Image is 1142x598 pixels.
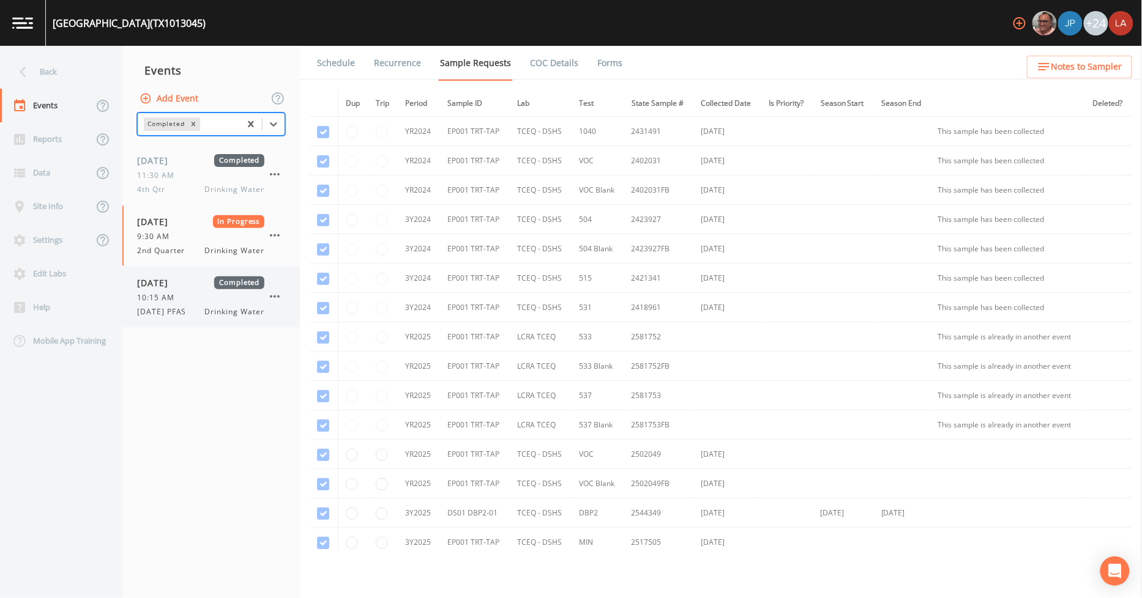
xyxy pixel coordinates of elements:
[510,528,572,557] td: TCEQ - DSHS
[624,234,694,264] td: 2423927FB
[338,90,368,117] th: Dup
[510,205,572,234] td: TCEQ - DSHS
[440,205,510,234] td: EP001 TRT-TAP
[137,215,177,228] span: [DATE]
[624,146,694,175] td: 2402031
[398,175,440,205] td: YR2024
[572,205,624,234] td: 504
[440,322,510,352] td: EP001 TRT-TAP
[874,90,931,117] th: Season End
[694,234,762,264] td: [DATE]
[137,306,194,317] span: [DATE] PFAS
[440,528,510,557] td: EP001 TRT-TAP
[1086,90,1132,117] th: Deleted?
[53,16,206,31] div: [GEOGRAPHIC_DATA] (TX1013045)
[398,117,440,146] td: YR2024
[137,170,182,181] span: 11:30 AM
[694,146,762,175] td: [DATE]
[572,322,624,352] td: 533
[694,440,762,469] td: [DATE]
[398,293,440,322] td: 3Y2024
[213,215,265,228] span: In Progress
[510,410,572,440] td: LCRA TCEQ
[694,498,762,528] td: [DATE]
[572,146,624,175] td: VOC
[122,55,300,86] div: Events
[510,264,572,293] td: TCEQ - DSHS
[398,410,440,440] td: YR2025
[510,146,572,175] td: TCEQ - DSHS
[931,234,1086,264] td: This sample has been collected
[440,175,510,205] td: EP001 TRT-TAP
[440,469,510,498] td: EP001 TRT-TAP
[440,234,510,264] td: EP001 TRT-TAP
[398,498,440,528] td: 3Y2025
[931,410,1086,440] td: This sample is already in another event
[440,352,510,381] td: EP001 TRT-TAP
[1109,11,1133,35] img: cf6e799eed601856facf0d2563d1856d
[398,146,440,175] td: YR2024
[398,352,440,381] td: YR2025
[122,205,300,267] a: [DATE]In Progress9:30 AM2nd QuarterDrinking Water
[624,469,694,498] td: 2502049FB
[137,245,193,256] span: 2nd Quarter
[572,528,624,557] td: MIN
[510,117,572,146] td: TCEQ - DSHS
[137,231,177,242] span: 9:30 AM
[440,117,510,146] td: EP001 TRT-TAP
[137,184,173,195] span: 4th Qtr
[368,90,398,117] th: Trip
[137,292,182,303] span: 10:15 AM
[624,352,694,381] td: 2581752FB
[572,498,624,528] td: DBP2
[813,498,874,528] td: [DATE]
[398,234,440,264] td: 3Y2024
[510,293,572,322] td: TCEQ - DSHS
[813,90,874,117] th: Season Start
[931,175,1086,205] td: This sample has been collected
[694,528,762,557] td: [DATE]
[398,469,440,498] td: YR2025
[398,264,440,293] td: 3Y2024
[624,205,694,234] td: 2423927
[572,381,624,410] td: 537
[931,322,1086,352] td: This sample is already in another event
[510,469,572,498] td: TCEQ - DSHS
[572,90,624,117] th: Test
[572,264,624,293] td: 515
[12,17,33,29] img: logo
[398,381,440,410] td: YR2025
[528,46,580,80] a: COC Details
[572,293,624,322] td: 531
[1032,11,1057,35] img: e2d790fa78825a4bb76dcb6ab311d44c
[398,205,440,234] td: 3Y2024
[694,175,762,205] td: [DATE]
[624,381,694,410] td: 2581753
[572,440,624,469] td: VOC
[398,528,440,557] td: 3Y2025
[931,352,1086,381] td: This sample is already in another event
[440,440,510,469] td: EP001 TRT-TAP
[931,264,1086,293] td: This sample has been collected
[931,117,1086,146] td: This sample has been collected
[440,90,510,117] th: Sample ID
[1051,59,1122,75] span: Notes to Sampler
[214,154,264,167] span: Completed
[438,46,513,81] a: Sample Requests
[624,175,694,205] td: 2402031FB
[510,381,572,410] td: LCRA TCEQ
[398,440,440,469] td: YR2025
[931,381,1086,410] td: This sample is already in another event
[1058,11,1083,35] div: Joshua gere Paul
[624,322,694,352] td: 2581752
[122,267,300,328] a: [DATE]Completed10:15 AM[DATE] PFASDrinking Water
[510,322,572,352] td: LCRA TCEQ
[572,117,624,146] td: 1040
[205,245,264,256] span: Drinking Water
[874,498,931,528] td: [DATE]
[624,264,694,293] td: 2421341
[694,117,762,146] td: [DATE]
[572,352,624,381] td: 533 Blank
[205,306,264,317] span: Drinking Water
[572,410,624,440] td: 537 Blank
